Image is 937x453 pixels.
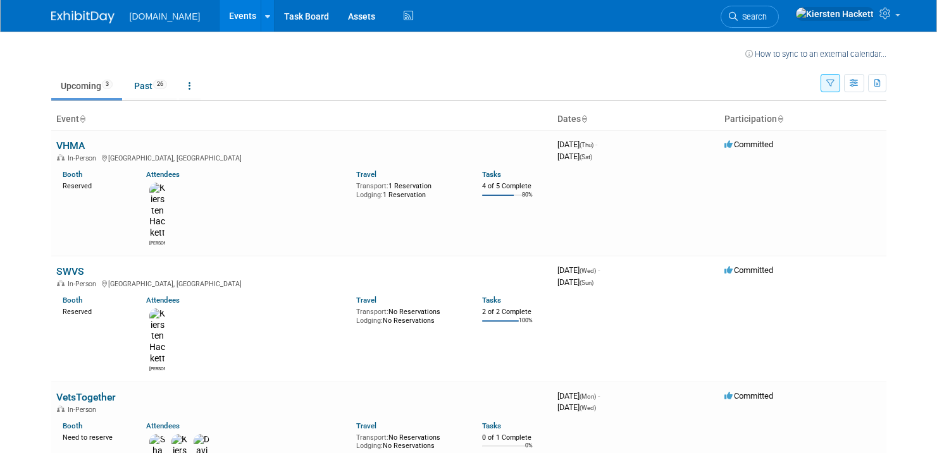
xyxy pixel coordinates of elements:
[356,179,463,199] div: 1 Reservation 1 Reservation
[719,109,886,130] th: Participation
[356,317,383,325] span: Lodging:
[51,109,552,130] th: Event
[68,154,100,162] span: In-Person
[557,152,592,161] span: [DATE]
[153,80,167,89] span: 26
[125,74,177,98] a: Past26
[557,265,600,275] span: [DATE]
[57,280,65,286] img: In-Person Event
[146,421,180,430] a: Attendees
[580,404,596,411] span: (Wed)
[482,308,547,317] div: 2 of 2 Complete
[724,265,773,275] span: Committed
[738,12,767,21] span: Search
[595,140,597,149] span: -
[356,431,463,450] div: No Reservations No Reservations
[63,170,82,179] a: Booth
[557,402,596,412] span: [DATE]
[482,296,501,305] a: Tasks
[146,296,180,305] a: Attendees
[356,421,376,430] a: Travel
[68,406,100,414] span: In-Person
[63,296,82,305] a: Booth
[356,442,383,450] span: Lodging:
[56,140,85,152] a: VHMA
[356,296,376,305] a: Travel
[56,278,547,288] div: [GEOGRAPHIC_DATA], [GEOGRAPHIC_DATA]
[51,11,115,23] img: ExhibitDay
[63,305,128,317] div: Reserved
[149,183,165,239] img: Kiersten Hackett
[482,433,547,442] div: 0 of 1 Complete
[130,11,201,21] span: [DOMAIN_NAME]
[552,109,719,130] th: Dates
[557,140,597,149] span: [DATE]
[356,308,388,316] span: Transport:
[56,391,116,403] a: VetsTogether
[598,391,600,401] span: -
[745,49,886,59] a: How to sync to an external calendar...
[522,191,533,208] td: 80%
[56,152,547,162] div: [GEOGRAPHIC_DATA], [GEOGRAPHIC_DATA]
[721,6,779,28] a: Search
[63,179,128,191] div: Reserved
[482,170,501,179] a: Tasks
[724,391,773,401] span: Committed
[56,265,84,277] a: SWVS
[356,305,463,325] div: No Reservations No Reservations
[63,431,128,442] div: Need to reserve
[519,317,533,334] td: 100%
[580,393,596,400] span: (Mon)
[356,170,376,179] a: Travel
[795,7,874,21] img: Kiersten Hackett
[557,391,600,401] span: [DATE]
[51,74,122,98] a: Upcoming3
[149,308,165,365] img: Kiersten Hackett
[482,421,501,430] a: Tasks
[598,265,600,275] span: -
[57,406,65,412] img: In-Person Event
[149,239,165,246] div: Kiersten Hackett
[68,280,100,288] span: In-Person
[580,279,593,286] span: (Sun)
[482,182,547,191] div: 4 of 5 Complete
[557,277,593,287] span: [DATE]
[356,433,388,442] span: Transport:
[79,114,85,124] a: Sort by Event Name
[580,267,596,274] span: (Wed)
[149,365,165,372] div: Kiersten Hackett
[580,142,593,148] span: (Thu)
[63,421,82,430] a: Booth
[356,191,383,199] span: Lodging:
[581,114,587,124] a: Sort by Start Date
[356,182,388,190] span: Transport:
[580,154,592,160] span: (Sat)
[724,140,773,149] span: Committed
[57,154,65,160] img: In-Person Event
[777,114,783,124] a: Sort by Participation Type
[146,170,180,179] a: Attendees
[102,80,113,89] span: 3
